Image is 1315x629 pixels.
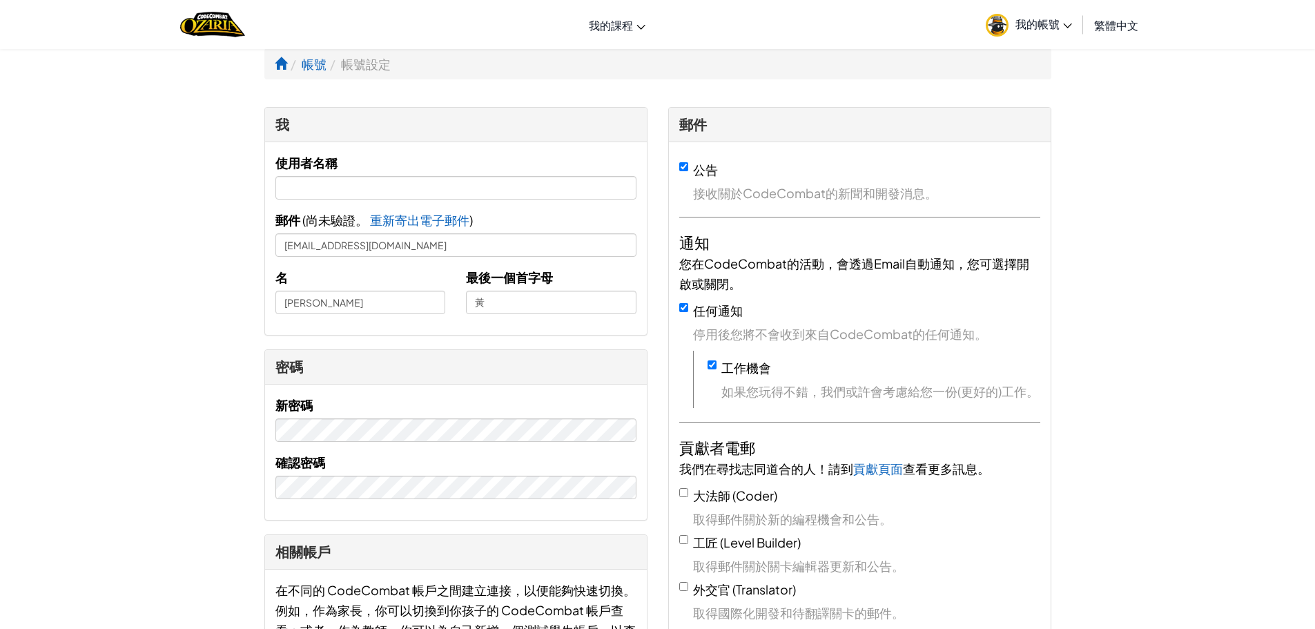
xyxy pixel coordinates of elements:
[275,395,313,415] label: 新密碼
[693,302,743,318] label: 任何通知
[1087,6,1145,43] a: 繁體中文
[693,487,730,503] span: 大法師
[903,461,990,476] span: 查看更多訊息。
[180,10,244,39] img: Home
[732,487,777,503] span: (Coder)
[721,360,771,376] label: 工作機會
[180,10,244,39] a: Ozaria by CodeCombat logo
[679,436,1040,458] h4: 貢獻者電郵
[693,534,718,550] span: 工匠
[721,381,1040,401] span: 如果您玩得不錯，我們或許會考慮給您一份(更好的)工作。
[693,183,1040,203] span: 接收關於CodeCombat的新聞和開發消息。
[693,603,1040,623] span: 取得國際化開發和待翻譯關卡的郵件。
[693,556,1040,576] span: 取得郵件關於關卡編輯器更新和公告。
[306,212,370,228] span: 尚未驗證。
[300,212,306,228] span: (
[275,153,338,173] label: 使用者名稱
[327,54,391,74] li: 帳號設定
[275,212,300,228] span: 郵件
[275,115,636,135] div: 我
[582,6,652,43] a: 我的課程
[679,461,853,476] span: 我們在尋找志同道合的人！請到
[693,162,718,177] label: 公告
[275,542,636,562] div: 相關帳戶
[693,509,1040,529] span: 取得郵件關於新的編程機會和公告。
[693,324,1040,344] span: 停用後您將不會收到來自CodeCombat的任何通知。
[979,3,1079,46] a: 我的帳號
[302,56,327,72] a: 帳號
[275,357,636,377] div: 密碼
[1094,18,1138,32] span: 繁體中文
[853,461,903,476] a: 貢獻頁面
[679,255,1029,291] span: 您在CodeCombat的活動，會透過Email自動通知，您可選擇開啟或關閉。
[693,581,730,597] span: 外交官
[1015,17,1072,31] span: 我的帳號
[275,452,325,472] label: 確認密碼
[679,231,1040,253] h4: 通知
[589,18,633,32] span: 我的課程
[732,581,796,597] span: (Translator)
[275,267,288,287] label: 名
[720,534,801,550] span: (Level Builder)
[679,115,1040,135] div: 郵件
[466,267,553,287] label: 最後一個首字母
[986,14,1009,37] img: avatar
[370,212,469,228] span: 重新寄出電子郵件
[469,212,473,228] span: )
